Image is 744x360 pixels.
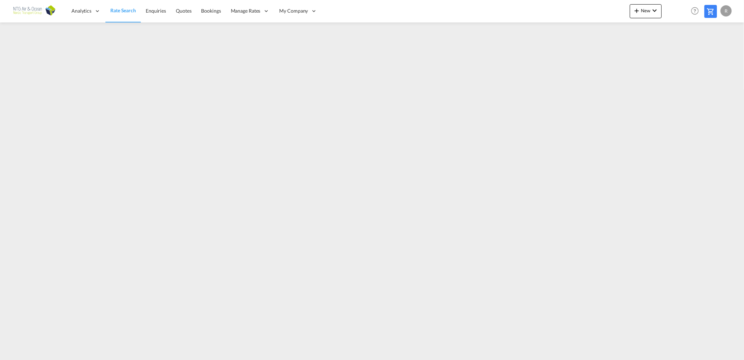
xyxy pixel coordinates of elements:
[721,5,732,16] div: R
[633,8,659,13] span: New
[633,6,641,15] md-icon: icon-plus 400-fg
[11,3,58,19] img: 3755d540b01311ec8f4e635e801fad27.png
[146,8,166,14] span: Enquiries
[689,5,704,18] div: Help
[231,7,261,14] span: Manage Rates
[110,7,136,13] span: Rate Search
[689,5,701,17] span: Help
[630,4,662,18] button: icon-plus 400-fgNewicon-chevron-down
[71,7,91,14] span: Analytics
[201,8,221,14] span: Bookings
[280,7,308,14] span: My Company
[176,8,191,14] span: Quotes
[650,6,659,15] md-icon: icon-chevron-down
